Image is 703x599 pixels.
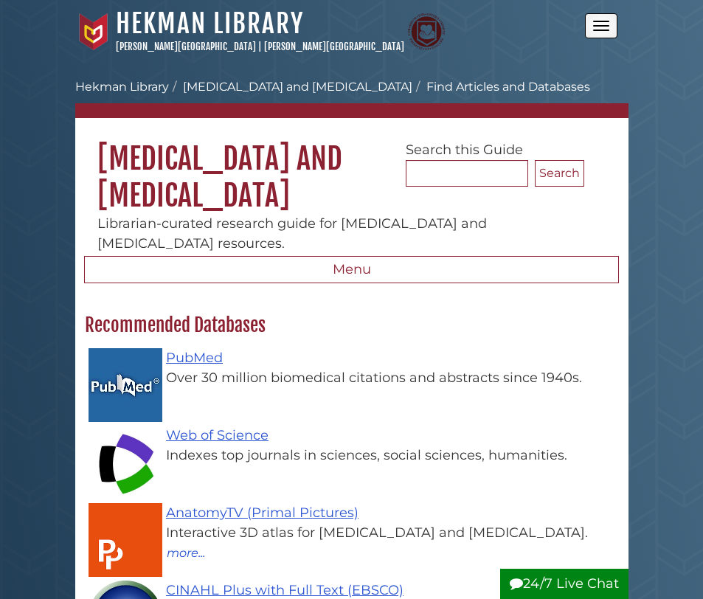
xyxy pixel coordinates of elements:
img: Calvin University [75,13,112,50]
h2: Recommended Databases [77,314,626,337]
span: Librarian-curated research guide for [MEDICAL_DATA] and [MEDICAL_DATA] resources. [97,215,487,252]
button: more... [166,543,206,562]
a: AnatomyTV (Primal Pictures) [166,505,359,521]
h1: [MEDICAL_DATA] and [MEDICAL_DATA] [75,118,628,214]
a: Hekman Library [116,7,304,40]
a: Web of Science [166,427,269,443]
a: [MEDICAL_DATA] and [MEDICAL_DATA] [183,80,412,94]
img: Calvin Theological Seminary [408,13,445,50]
nav: breadcrumb [75,78,628,118]
div: Interactive 3D atlas for [MEDICAL_DATA] and [MEDICAL_DATA]. [100,523,618,543]
button: Open the menu [585,13,617,38]
span: | [258,41,262,52]
a: Hekman Library [75,80,169,94]
button: 24/7 Live Chat [500,569,628,599]
a: [PERSON_NAME][GEOGRAPHIC_DATA] [264,41,404,52]
a: [PERSON_NAME][GEOGRAPHIC_DATA] [116,41,256,52]
a: CINAHL Plus with Full Text (EBSCO) [166,582,404,598]
li: Find Articles and Databases [412,78,590,96]
button: Menu [84,256,619,284]
div: Indexes top journals in sciences, social sciences, humanities. [100,446,618,465]
div: Over 30 million biomedical citations and abstracts since 1940s. [100,368,618,388]
a: PubMed [166,350,223,366]
button: Search [535,160,584,187]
